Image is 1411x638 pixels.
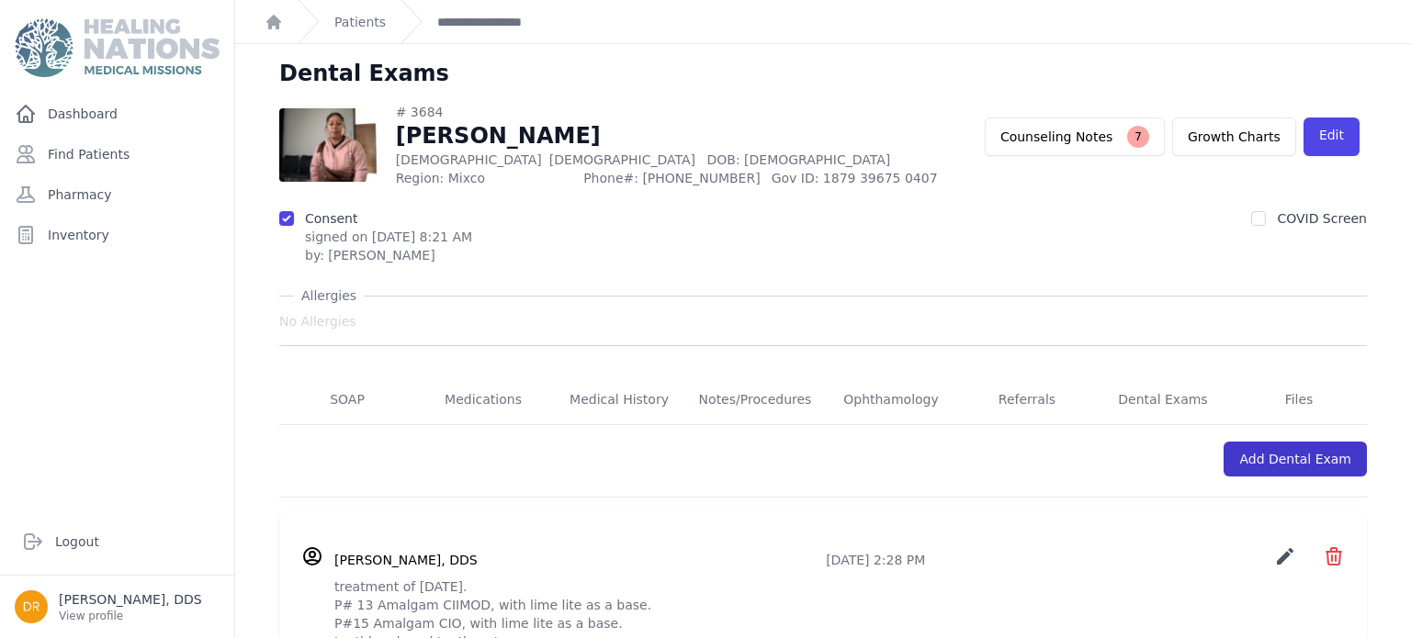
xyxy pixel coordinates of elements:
p: View profile [59,609,202,623]
h3: [PERSON_NAME], DDS [334,551,478,569]
div: by: [PERSON_NAME] [305,246,472,264]
span: [DEMOGRAPHIC_DATA] [549,152,695,167]
i: create [1274,545,1296,567]
span: 7 [1127,126,1149,148]
a: Medications [415,375,551,425]
a: Referrals [959,375,1095,425]
span: Phone#: [PHONE_NUMBER] [583,169,760,187]
a: create [1274,554,1301,571]
span: No Allergies [279,312,356,330]
span: Gov ID: 1879 39675 0407 [772,169,959,187]
h1: [PERSON_NAME] [396,121,959,151]
p: [DATE] 2:28 PM [826,551,925,569]
a: Notes/Procedures [687,375,823,425]
a: Dental Exams [1095,375,1231,425]
div: # 3684 [396,103,959,121]
a: [PERSON_NAME], DDS View profile [15,590,220,623]
a: Pharmacy [7,176,227,213]
p: [DEMOGRAPHIC_DATA] [396,151,959,169]
a: Patients [334,13,386,31]
a: Logout [15,523,220,560]
a: Growth Charts [1172,118,1296,156]
a: Medical History [551,375,687,425]
a: Add Dental Exam [1224,442,1367,476]
h1: Dental Exams [279,59,449,88]
img: Medical Missions EMR [15,18,219,77]
a: SOAP [279,375,415,425]
a: Find Patients [7,136,227,173]
p: signed on [DATE] 8:21 AM [305,228,472,246]
nav: Tabs [279,375,1367,425]
span: Allergies [294,286,364,305]
span: Region: Mixco [396,169,572,187]
a: Inventory [7,217,227,253]
label: COVID Screen [1277,211,1367,226]
button: Counseling Notes7 [985,118,1165,156]
a: Dashboard [7,95,227,132]
a: Edit [1304,118,1360,156]
a: Ophthamology [823,375,959,425]
label: Consent [305,211,357,226]
span: DOB: [DEMOGRAPHIC_DATA] [706,152,890,167]
a: Files [1231,375,1367,425]
img: hzQAAAAldEVYdGRhdGU6bW9kaWZ5ADIwMjUtMDYtMTJUMTQ6MjI6MDIrMDA6MDA9Ij+IAAAAAElFTkSuQmCC [279,108,378,182]
p: [PERSON_NAME], DDS [59,590,202,609]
